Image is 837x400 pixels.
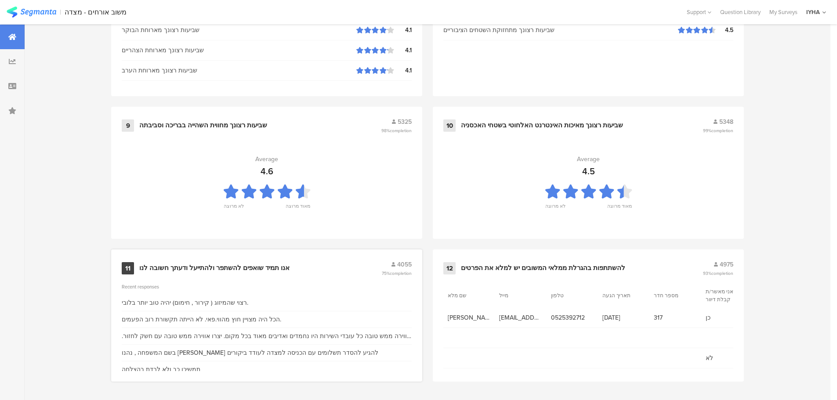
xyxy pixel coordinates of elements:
div: תמשיכו כך ולא לרדת בהצלחה [122,365,200,374]
div: לא מרוצה [224,202,244,215]
div: | [60,7,61,17]
span: completion [390,127,412,134]
div: מאוד מרוצה [607,202,632,215]
div: 4.1 [394,25,412,35]
div: מאוד מרוצה [286,202,310,215]
a: My Surveys [765,8,802,16]
div: להשתתפות בהגרלת ממלאי המשובים יש למלא את הפרטים [461,264,625,273]
div: שביעות רצונך מארוחת הערב [122,66,356,75]
a: Question Library [716,8,765,16]
span: 317 [654,313,696,322]
span: כן [706,313,748,322]
span: [PERSON_NAME] [448,313,490,322]
section: טלפון [551,292,591,299]
span: 5325 [398,117,412,126]
div: 4.1 [394,66,412,75]
div: 10 [443,119,456,132]
section: אני מאשר/ת קבלת דיוור [706,288,745,303]
div: IYHA [806,8,820,16]
div: Average [577,155,600,164]
section: תאריך הגעה [602,292,642,299]
div: רצוי שהמיזוג ( קירור , חימום) יהיה טוב יותר בלובי. [122,298,248,307]
span: 98% [381,127,412,134]
div: שביעות רצונך מארוחת הצהריים [122,46,356,55]
section: מספר חדר [654,292,693,299]
div: בשם המשפחה , נהנו [PERSON_NAME] להגיע להסדר תשלומים עם הכניסה למצדה לעודד ביקורים [122,348,378,357]
span: completion [390,270,412,277]
div: שביעות רצונך מאיכות האינטרנט האלחוטי בשטחי האכסניה [461,121,623,130]
div: 4.1 [394,46,412,55]
div: 4.5 [716,25,733,35]
div: שביעות רצונך מחווית השהייה בבריכה וסביבתה [139,121,267,130]
div: Average [255,155,278,164]
span: 93% [703,270,733,277]
span: 5348 [719,117,733,126]
span: 75% [382,270,412,277]
div: Support [687,5,711,19]
div: 9 [122,119,134,132]
span: completion [711,270,733,277]
span: 99% [703,127,733,134]
div: Recent responses [122,283,412,290]
section: מייל [499,292,539,299]
span: 4055 [397,260,412,269]
span: [DATE] [602,313,645,322]
img: segmanta logo [7,7,56,18]
span: completion [711,127,733,134]
div: משוב אורחים - מצדה [65,8,127,16]
div: אנו תמיד שואפים להשתפר ולהתייעל ודעתך חשובה לנו [139,264,290,273]
div: הכל היה מצויין חוץ מהווי.פאי. לא הייתה תקשורת רוב הפעמים. [122,315,281,324]
div: 12 [443,262,456,274]
div: לא מרוצה [545,202,565,215]
div: 4.6 [261,165,273,178]
section: שם מלא [448,292,487,299]
div: 11 [122,262,134,274]
span: 0525392712 [551,313,594,322]
div: שביעות רצונך מארוחת הבוקר [122,25,356,35]
span: 4975 [720,260,733,269]
span: [EMAIL_ADDRESS][DOMAIN_NAME] [499,313,542,322]
div: אווירה ממש טובה כל עובדי השירות היו נחמדים ואדיבים מאוד בכל מקום. יצרו אווירה ממש טובה עם חשק לחז... [122,332,412,341]
div: שביעות רצונך מתחזוקת השטחים הציבוריים [443,25,678,35]
div: 4.5 [582,165,595,178]
span: לא [706,353,748,363]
